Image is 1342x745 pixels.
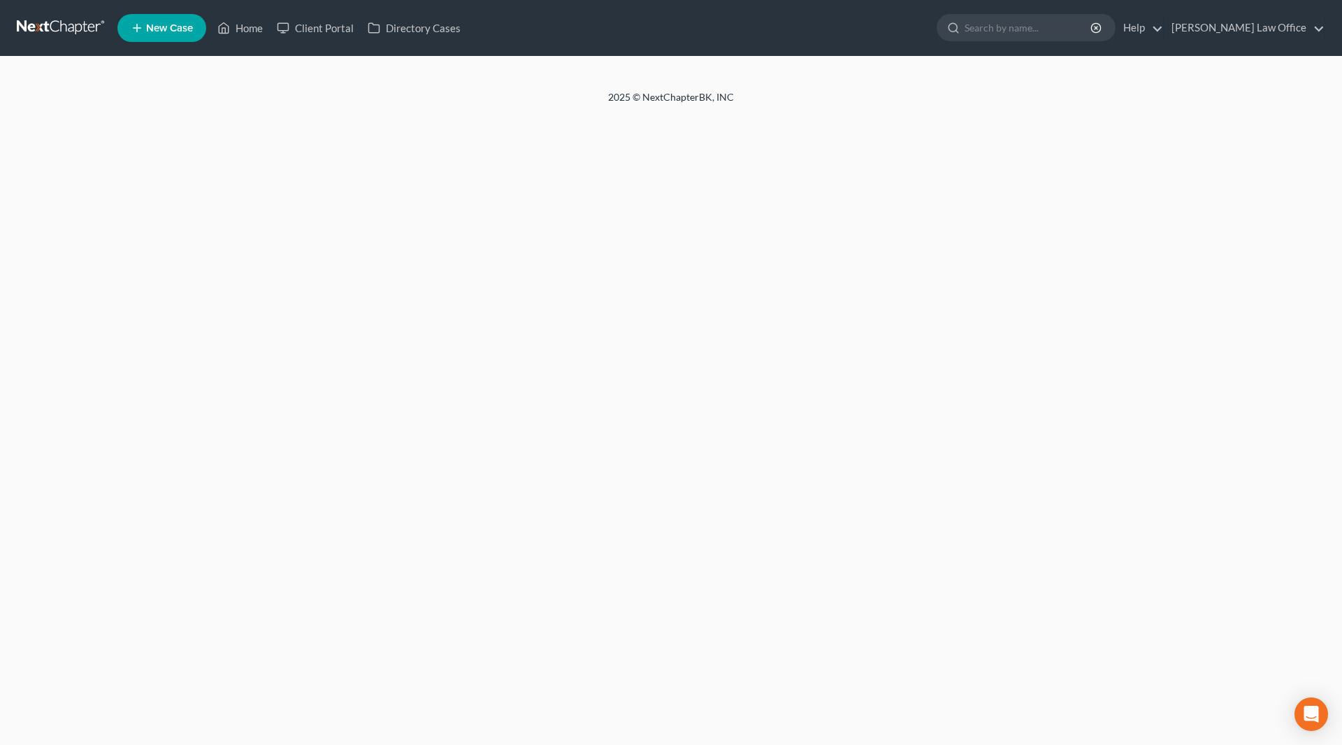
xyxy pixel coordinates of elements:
[1116,15,1163,41] a: Help
[965,15,1092,41] input: Search by name...
[270,15,361,41] a: Client Portal
[1294,697,1328,731] div: Open Intercom Messenger
[146,23,193,34] span: New Case
[1164,15,1325,41] a: [PERSON_NAME] Law Office
[361,15,468,41] a: Directory Cases
[273,90,1069,115] div: 2025 © NextChapterBK, INC
[210,15,270,41] a: Home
